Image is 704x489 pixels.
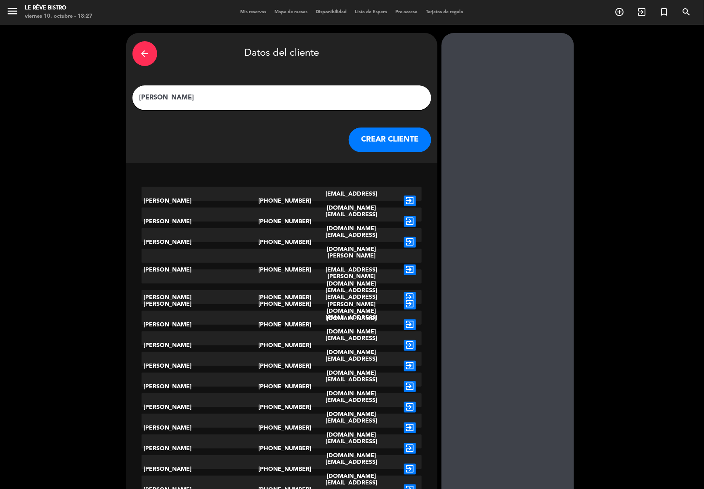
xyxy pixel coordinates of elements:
div: [PERSON_NAME] [142,249,258,291]
i: turned_in_not [659,7,669,17]
div: [PERSON_NAME] [142,228,258,256]
i: exit_to_app [404,265,416,275]
i: exit_to_app [404,464,416,475]
div: [PHONE_NUMBER] [258,435,305,463]
span: Pre-acceso [392,10,422,14]
div: [PERSON_NAME] [142,290,258,318]
span: Mapa de mesas [271,10,312,14]
div: [PHONE_NUMBER] [258,290,305,318]
div: [EMAIL_ADDRESS][DOMAIN_NAME] [305,208,398,236]
div: [PERSON_NAME] [142,187,258,215]
div: [PHONE_NUMBER] [258,331,305,359]
i: exit_to_app [404,443,416,454]
span: Mis reservas [236,10,271,14]
div: Datos del cliente [132,39,431,68]
i: exit_to_app [404,361,416,371]
i: exit_to_app [637,7,647,17]
div: [PHONE_NUMBER] [258,187,305,215]
i: search [682,7,692,17]
div: [EMAIL_ADDRESS][DOMAIN_NAME] [305,311,398,339]
i: exit_to_app [404,237,416,248]
div: [EMAIL_ADDRESS][DOMAIN_NAME] [305,331,398,359]
input: Escriba nombre, correo electrónico o número de teléfono... [139,92,425,104]
i: add_circle_outline [615,7,625,17]
div: [PHONE_NUMBER] [258,352,305,380]
div: [PERSON_NAME] [142,208,258,236]
div: [EMAIL_ADDRESS][DOMAIN_NAME] [305,435,398,463]
div: [PERSON_NAME] [142,269,258,326]
i: exit_to_app [404,319,416,330]
i: exit_to_app [404,340,416,351]
div: [EMAIL_ADDRESS][DOMAIN_NAME] [305,414,398,442]
div: [EMAIL_ADDRESS][DOMAIN_NAME] [305,393,398,421]
div: [EMAIL_ADDRESS][DOMAIN_NAME] [305,228,398,256]
i: exit_to_app [404,196,416,206]
div: [PERSON_NAME] [142,311,258,339]
div: [PERSON_NAME] [142,455,258,483]
div: [PHONE_NUMBER] [258,208,305,236]
div: [PERSON_NAME] [142,393,258,421]
div: Le Rêve Bistro [25,4,92,12]
span: Tarjetas de regalo [422,10,468,14]
div: [PHONE_NUMBER] [258,393,305,421]
span: Lista de Espera [351,10,392,14]
i: arrow_back [140,49,150,59]
div: [EMAIL_ADDRESS][DOMAIN_NAME] [305,373,398,401]
div: [EMAIL_ADDRESS][DOMAIN_NAME] [305,187,398,215]
div: [PERSON_NAME][EMAIL_ADDRESS][DOMAIN_NAME] [305,249,398,291]
div: [PHONE_NUMBER] [258,228,305,256]
div: [PHONE_NUMBER] [258,414,305,442]
i: exit_to_app [404,402,416,413]
div: [PHONE_NUMBER] [258,311,305,339]
div: viernes 10. octubre - 18:27 [25,12,92,21]
div: [PERSON_NAME][EMAIL_ADDRESS][PERSON_NAME][DOMAIN_NAME] [305,269,398,326]
button: menu [6,5,19,20]
span: Disponibilidad [312,10,351,14]
div: [EMAIL_ADDRESS][DOMAIN_NAME] [305,352,398,380]
div: [PERSON_NAME] [142,435,258,463]
div: [PERSON_NAME] [142,414,258,442]
i: exit_to_app [404,381,416,392]
div: [PERSON_NAME] [142,373,258,401]
div: [PERSON_NAME] [142,352,258,380]
i: exit_to_app [404,299,416,309]
i: menu [6,5,19,17]
div: [PHONE_NUMBER] [258,269,305,326]
div: [PHONE_NUMBER] [258,373,305,401]
div: [EMAIL_ADDRESS][DOMAIN_NAME] [305,290,398,318]
div: [PHONE_NUMBER] [258,455,305,483]
div: [PHONE_NUMBER] [258,249,305,291]
i: exit_to_app [404,423,416,433]
div: [PERSON_NAME] [142,331,258,359]
div: [EMAIL_ADDRESS][DOMAIN_NAME] [305,455,398,483]
i: exit_to_app [404,216,416,227]
button: CREAR CLIENTE [349,128,431,152]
